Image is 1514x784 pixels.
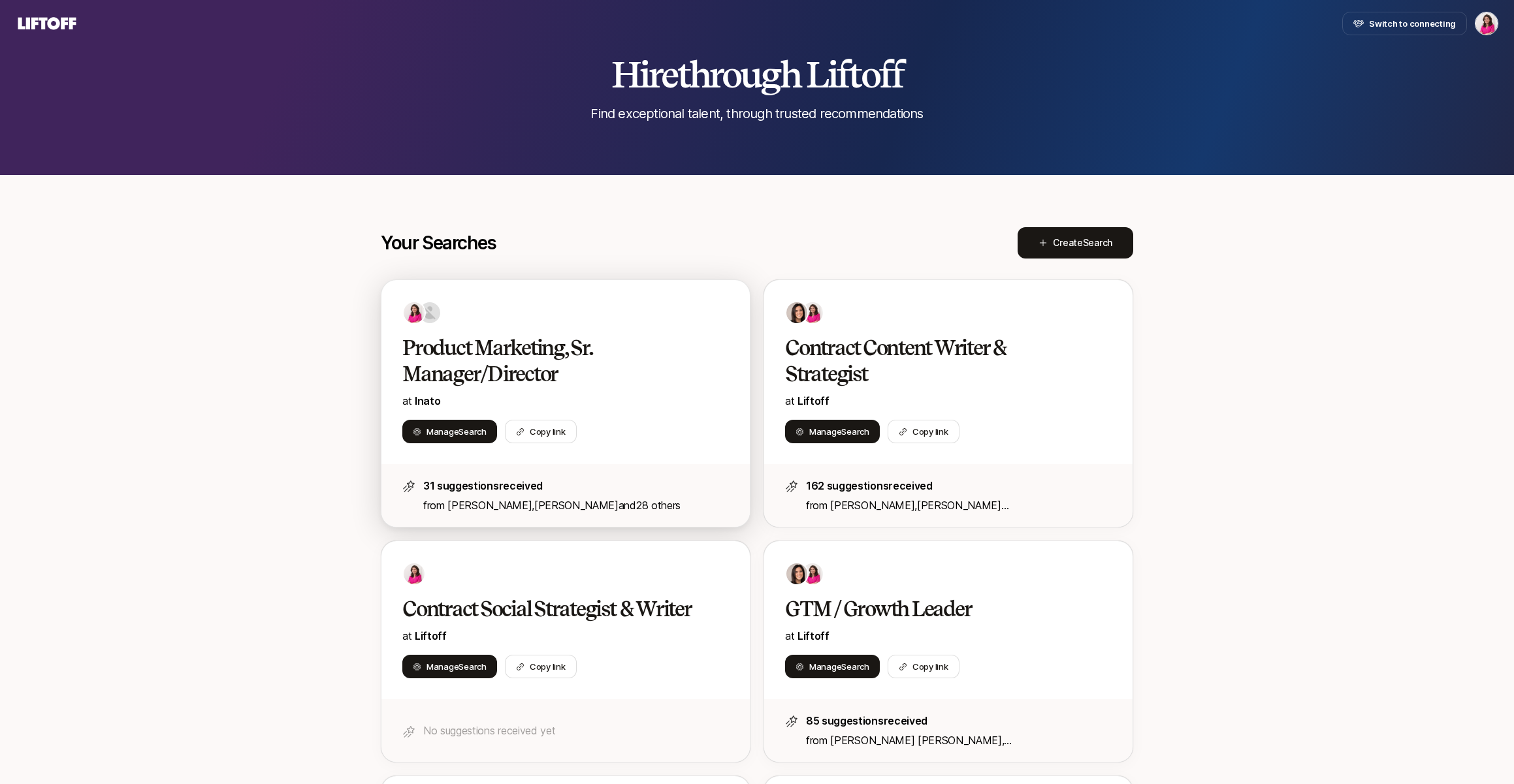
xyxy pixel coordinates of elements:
button: ManageSearch [785,420,880,443]
p: 162 suggestions received [806,477,1112,494]
span: Manage [427,425,487,438]
span: Search [1083,237,1112,248]
span: Search [459,661,486,672]
img: Emma Frane [1475,12,1498,35]
img: star-icon [785,480,798,493]
span: [PERSON_NAME] [PERSON_NAME] [830,734,1001,747]
img: 9e09e871_5697_442b_ae6e_b16e3f6458f8.jpg [404,563,425,584]
button: Copy link [888,655,959,678]
p: from [806,497,1112,514]
button: ManageSearch [402,420,497,443]
img: ACg8ocK1jj7op8Wf3luDR3PplKSM-k5eCM1RWGWmjaXbynMTy6a5xSpg=s160-c [419,302,440,323]
p: from [423,497,729,514]
button: Emma Frane [1475,12,1498,35]
span: Create [1053,235,1112,251]
p: Find exceptional talent, through trusted recommendations [590,104,923,123]
img: 71d7b91d_d7cb_43b4_a7ea_a9b2f2cc6e03.jpg [786,302,807,323]
h2: Contract Content Writer & Strategist [785,335,1084,387]
h2: Product Marketing, Sr. Manager/Director [402,335,701,387]
p: 85 suggestions received [806,712,1112,729]
span: Search [459,426,486,437]
button: ManageSearch [402,655,497,678]
span: [PERSON_NAME] [830,499,914,512]
button: CreateSearch [1018,227,1133,259]
button: Copy link [888,420,959,443]
span: [PERSON_NAME] [534,499,619,512]
img: 9e09e871_5697_442b_ae6e_b16e3f6458f8.jpg [802,302,823,323]
span: through Liftoff [677,52,903,97]
span: Manage [427,660,487,673]
span: Manage [809,660,869,673]
p: at [402,627,729,644]
p: at [785,392,1112,409]
p: at [785,627,1112,644]
button: ManageSearch [785,655,880,678]
span: and [619,499,681,512]
img: star-icon [402,725,415,738]
button: Switch to connecting [1342,12,1467,35]
h2: GTM / Growth Leader [785,596,1084,622]
img: 71d7b91d_d7cb_43b4_a7ea_a9b2f2cc6e03.jpg [786,563,807,584]
span: Search [841,661,869,672]
h2: Hire [611,55,903,94]
span: Search [841,426,869,437]
span: [PERSON_NAME] [447,499,532,512]
p: from [806,732,1112,749]
span: 28 others [636,499,681,512]
img: 9e09e871_5697_442b_ae6e_b16e3f6458f8.jpg [802,563,823,584]
p: 31 suggestions received [423,477,729,494]
p: No suggestions received yet [423,722,729,739]
span: Liftoff [797,394,829,407]
span: Switch to connecting [1369,17,1456,30]
span: , [532,499,619,512]
img: star-icon [785,715,798,728]
button: Copy link [505,655,577,678]
span: Inato [415,394,440,407]
span: Manage [809,425,869,438]
span: Liftoff [415,629,447,642]
img: star-icon [402,480,415,493]
p: at [402,392,729,409]
p: Your Searches [381,232,496,253]
a: Liftoff [797,629,829,642]
button: Copy link [505,420,577,443]
h2: Contract Social Strategist & Writer [402,596,701,622]
img: 9e09e871_5697_442b_ae6e_b16e3f6458f8.jpg [404,302,425,323]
